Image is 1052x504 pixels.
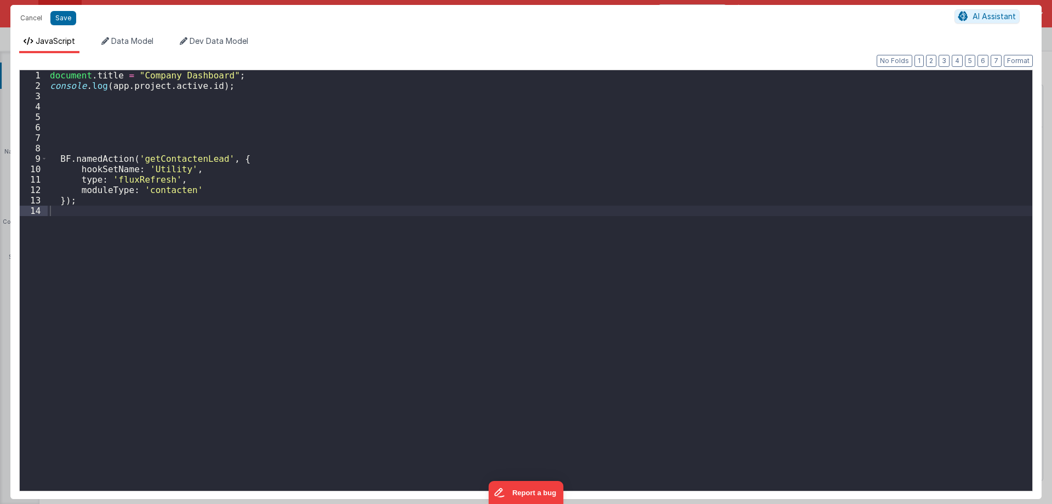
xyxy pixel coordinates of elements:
button: 6 [977,55,988,67]
button: 5 [965,55,975,67]
div: 5 [20,112,48,122]
div: 6 [20,122,48,133]
button: 7 [991,55,1002,67]
button: Format [1004,55,1033,67]
span: JavaScript [36,36,75,46]
button: 2 [926,55,936,67]
span: AI Assistant [973,12,1016,21]
div: 8 [20,143,48,154]
div: 4 [20,101,48,112]
div: 10 [20,164,48,174]
div: 9 [20,154,48,164]
span: Dev Data Model [190,36,248,46]
div: 7 [20,133,48,143]
button: 4 [952,55,963,67]
div: 11 [20,174,48,185]
button: 3 [939,55,950,67]
span: Data Model [111,36,153,46]
div: 3 [20,91,48,101]
button: Save [50,11,76,25]
button: Cancel [15,10,48,26]
button: AI Assistant [954,9,1020,24]
div: 12 [20,185,48,195]
div: 2 [20,81,48,91]
button: No Folds [877,55,912,67]
div: 1 [20,70,48,81]
iframe: Marker.io feedback button [489,481,564,504]
div: 14 [20,206,48,216]
button: 1 [914,55,924,67]
div: 13 [20,195,48,206]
